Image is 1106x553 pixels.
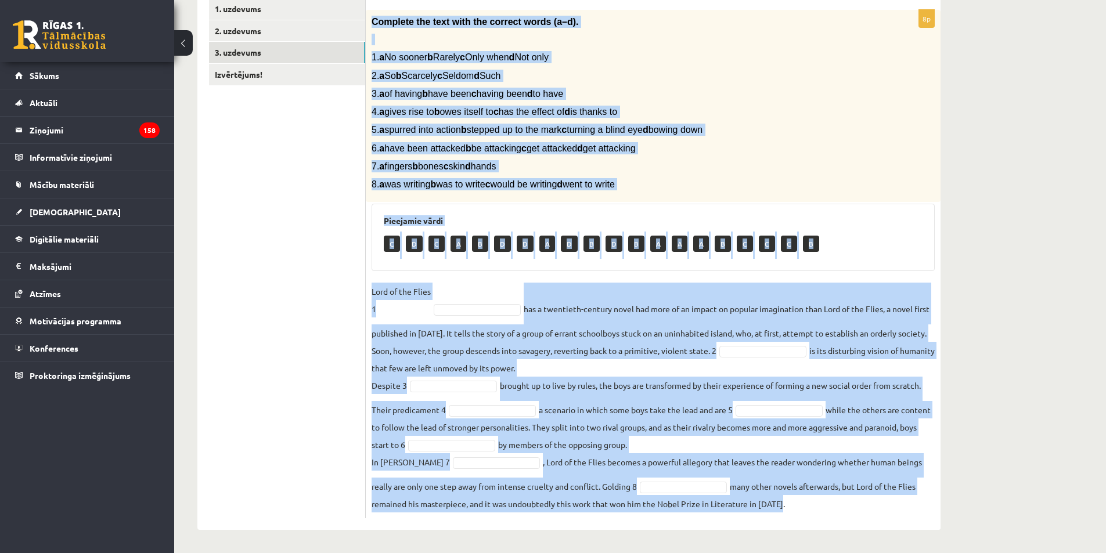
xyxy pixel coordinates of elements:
b: a [379,179,384,189]
span: Mācību materiāli [30,179,94,190]
p: D [561,236,578,252]
p: Lord of the Flies 1 [372,283,431,317]
b: b [466,143,471,153]
a: 3. uzdevums [209,42,365,63]
a: Maksājumi [15,253,160,280]
b: c [471,89,477,99]
b: d [474,71,480,81]
b: a [379,89,384,99]
b: c [485,179,491,189]
b: d [527,89,533,99]
b: b [396,71,402,81]
a: Digitālie materiāli [15,226,160,252]
a: Proktoringa izmēģinājums [15,362,160,389]
b: b [422,89,428,99]
legend: Maksājumi [30,253,160,280]
b: b [412,161,418,171]
span: 5. spurred into action stepped up to the mark turning a blind eye bowing down [372,125,702,135]
a: Konferences [15,335,160,362]
b: c [444,161,449,171]
b: d [577,143,583,153]
p: C [781,236,797,252]
p: In [PERSON_NAME] 7 [372,453,450,471]
p: D [517,236,534,252]
legend: Informatīvie ziņojumi [30,144,160,171]
b: c [493,107,499,117]
p: B [472,236,488,252]
span: Aktuāli [30,97,57,108]
b: b [430,179,436,189]
p: Despite 3 [372,377,407,394]
span: Konferences [30,343,78,353]
b: c [521,143,527,153]
b: d [465,161,471,171]
p: D [606,236,622,252]
p: C [428,236,445,252]
b: b [434,107,440,117]
span: 8. was writing was to write would be writing went to write [372,179,615,189]
legend: Ziņojumi [30,117,160,143]
b: b [461,125,467,135]
b: a [379,125,384,135]
span: 3. of having have been having been to have [372,89,563,99]
p: A [693,236,709,252]
a: Aktuāli [15,89,160,116]
span: Complete the text with the correct words (a–d). [372,17,579,27]
span: 1. No sooner Rarely Only when Not only [372,52,549,62]
b: c [561,125,567,135]
span: 7. fingers bones skin hands [372,161,496,171]
p: D [494,236,511,252]
b: a [379,161,384,171]
p: C [759,236,775,252]
fieldset: has a twentieth-century novel had more of an impact on popular imagination than Lord of the Flies... [372,283,935,512]
a: Informatīvie ziņojumi [15,144,160,171]
span: Atzīmes [30,288,61,299]
span: Digitālie materiāli [30,234,99,244]
b: c [460,52,465,62]
p: C [737,236,753,252]
span: [DEMOGRAPHIC_DATA] [30,207,121,217]
b: d [509,52,515,62]
span: Motivācijas programma [30,316,121,326]
b: d [643,125,649,135]
p: A [650,236,666,252]
span: 6. have been attacked be attacking get attacked get attacking [372,143,636,153]
a: Rīgas 1. Tālmācības vidusskola [13,20,106,49]
p: A [451,236,466,252]
b: c [437,71,442,81]
a: Mācību materiāli [15,171,160,198]
i: 158 [139,122,160,138]
a: Izvērtējums! [209,64,365,85]
p: B [628,236,644,252]
p: C [384,236,400,252]
a: Atzīmes [15,280,160,307]
span: Proktoringa izmēģinājums [30,370,131,381]
b: b [427,52,433,62]
a: Motivācijas programma [15,308,160,334]
b: a [379,143,384,153]
b: a [379,71,384,81]
span: 4. gives rise to owes itself to has the effect of is thanks to [372,107,617,117]
p: A [539,236,555,252]
b: a [379,107,384,117]
h3: Pieejamie vārdi [384,216,923,226]
span: 2. So Scarcely Seldom Such [372,71,500,81]
a: Ziņojumi158 [15,117,160,143]
b: d [557,179,563,189]
p: B [583,236,600,252]
b: d [564,107,570,117]
a: Sākums [15,62,160,89]
p: A [672,236,687,252]
span: Sākums [30,70,59,81]
p: D [406,236,423,252]
a: 2. uzdevums [209,20,365,42]
p: B [715,236,731,252]
p: B [803,236,819,252]
a: [DEMOGRAPHIC_DATA] [15,198,160,225]
b: a [379,52,384,62]
p: 8p [918,9,935,28]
